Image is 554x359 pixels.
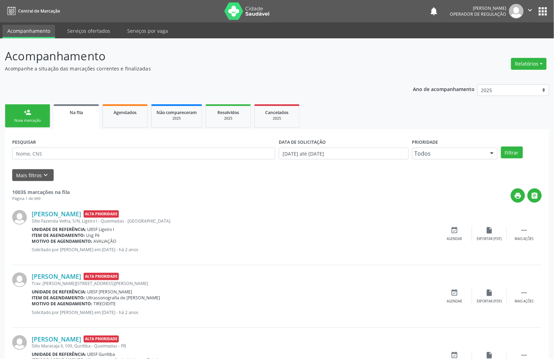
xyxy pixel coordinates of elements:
[526,6,534,14] i: 
[515,299,534,304] div: Mais ações
[12,272,27,287] img: img
[5,5,60,17] a: Central de Marcação
[24,109,31,116] div: person_add
[477,299,502,304] div: Exportar (PDF)
[447,237,462,241] div: Agendar
[413,84,475,93] p: Ano de acompanhamento
[32,295,85,301] b: Item de agendamento:
[32,218,437,224] div: Sitio Fazenda Velha, S/N, Ligeiro I - Queimadas - [GEOGRAPHIC_DATA]
[156,116,197,121] div: 2025
[156,110,197,115] span: Não compareceram
[5,65,386,72] p: Acompanhe a situação das marcações correntes e finalizadas
[217,110,239,115] span: Resolvidos
[211,116,246,121] div: 2025
[32,281,437,286] div: Trav. [PERSON_NAME][STREET_ADDRESS][PERSON_NAME]
[486,289,493,297] i: insert_drive_file
[32,309,437,315] p: Solicitado por [PERSON_NAME] em [DATE] - há 2 anos
[32,272,81,280] a: [PERSON_NAME]
[524,4,537,18] button: 
[42,171,50,179] i: keyboard_arrow_down
[450,11,507,17] span: Operador de regulação
[12,148,275,159] input: Nome, CNS
[429,6,439,16] button: notifications
[5,47,386,65] p: Acompanhamento
[451,289,459,297] i: event_available
[412,137,438,148] label: Prioridade
[32,247,437,253] p: Solicitado por [PERSON_NAME] em [DATE] - há 2 anos
[266,110,289,115] span: Cancelados
[94,238,117,244] span: AVALIAÇÃO
[260,116,294,121] div: 2025
[32,301,92,307] b: Motivo de agendamento:
[12,169,54,181] button: Mais filtroskeyboard_arrow_down
[32,289,86,295] b: Unidade de referência:
[12,210,27,225] img: img
[521,226,528,234] i: 
[12,189,70,195] strong: 10035 marcações na fila
[12,137,36,148] label: PESQUISAR
[501,147,523,158] button: Filtrar
[32,351,86,357] b: Unidade de referência:
[486,226,493,234] i: insert_drive_file
[86,295,160,301] span: Ultrassonografia de [PERSON_NAME]
[521,289,528,297] i: 
[84,210,119,218] span: Alta Prioridade
[477,237,502,241] div: Exportar (PDF)
[531,192,539,200] i: 
[537,5,549,17] button: apps
[511,58,547,70] button: Relatórios
[450,5,507,11] div: [PERSON_NAME]
[122,25,173,37] a: Serviços por vaga
[87,351,115,357] span: UBSF Guritiba
[515,237,534,241] div: Mais ações
[447,299,462,304] div: Agendar
[32,232,85,238] b: Item de agendamento:
[84,273,119,280] span: Alta Prioridade
[451,226,459,234] i: event_available
[279,137,326,148] label: DATA DE SOLICITAÇÃO
[451,351,459,359] i: event_available
[511,188,525,203] button: print
[12,196,70,202] div: Página 1 de 669
[514,192,522,200] i: print
[87,289,132,295] span: UBSF [PERSON_NAME]
[70,110,83,115] span: Na fila
[32,335,81,343] a: [PERSON_NAME]
[18,8,60,14] span: Central de Marcação
[528,188,542,203] button: 
[509,4,524,18] img: img
[32,226,86,232] b: Unidade de referência:
[94,301,116,307] span: TIREOIDITE
[279,148,409,159] input: Selecione um intervalo
[10,118,45,123] div: Nova marcação
[521,351,528,359] i: 
[32,238,92,244] b: Motivo de agendamento:
[32,210,81,218] a: [PERSON_NAME]
[2,25,55,38] a: Acompanhamento
[486,351,493,359] i: insert_drive_file
[62,25,115,37] a: Serviços ofertados
[32,343,437,349] div: Sitio Maracaja II, 109, Guritiba - Queimadas - PB
[87,226,114,232] span: UBSF Ligeiro I
[84,336,119,343] span: Alta Prioridade
[114,110,137,115] span: Agendados
[415,150,483,157] span: Todos
[86,232,100,238] span: Usg Pé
